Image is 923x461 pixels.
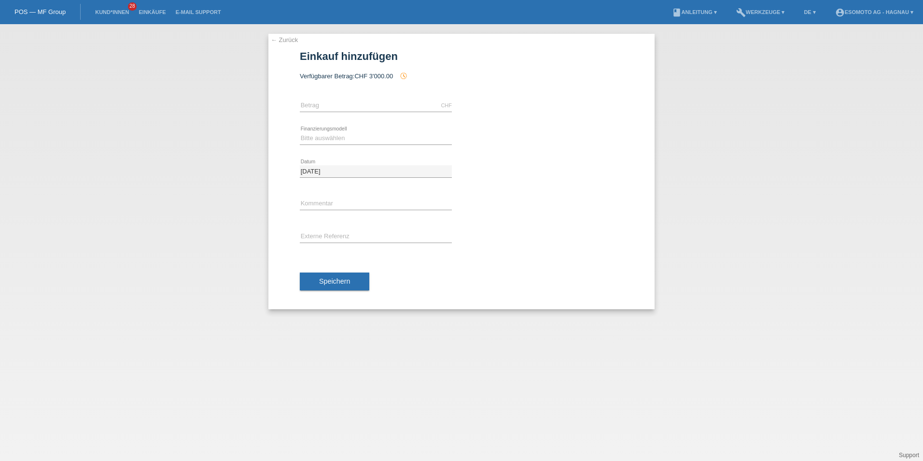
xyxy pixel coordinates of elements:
[300,72,623,80] div: Verfügbarer Betrag:
[400,72,407,80] i: history_toggle_off
[899,452,919,459] a: Support
[731,9,790,15] a: buildWerkzeuge ▾
[830,9,918,15] a: account_circleEsomoto AG - Hagnau ▾
[90,9,134,15] a: Kund*innen
[441,102,452,108] div: CHF
[667,9,722,15] a: bookAnleitung ▾
[271,36,298,43] a: ← Zurück
[14,8,66,15] a: POS — MF Group
[128,2,137,11] span: 28
[395,72,407,80] span: Seit der Autorisierung wurde ein Einkauf hinzugefügt, welcher eine zukünftige Autorisierung und d...
[799,9,820,15] a: DE ▾
[319,277,350,285] span: Speichern
[300,273,369,291] button: Speichern
[672,8,682,17] i: book
[171,9,226,15] a: E-Mail Support
[134,9,170,15] a: Einkäufe
[300,50,623,62] h1: Einkauf hinzufügen
[736,8,746,17] i: build
[835,8,845,17] i: account_circle
[354,72,393,80] span: CHF 3'000.00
